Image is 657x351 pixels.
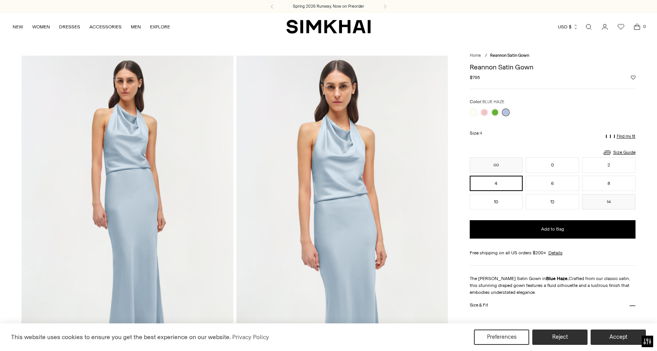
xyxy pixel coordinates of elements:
[558,18,578,35] button: USD $
[541,226,564,232] span: Add to Bag
[480,131,482,136] span: 4
[6,322,77,345] iframe: Sign Up via Text for Offers
[470,74,480,81] span: $795
[32,18,50,35] a: WOMEN
[582,194,636,209] button: 14
[13,18,23,35] a: NEW
[470,194,523,209] button: 10
[490,53,529,58] span: Reannon Satin Gown
[470,53,481,58] a: Home
[150,18,170,35] a: EXPLORE
[131,18,141,35] a: MEN
[11,333,231,341] span: This website uses cookies to ensure you get the best experience on our website.
[526,176,579,191] button: 6
[470,303,488,308] h3: Size & Fit
[603,148,636,157] a: Size Guide
[532,330,588,345] button: Reject
[629,19,645,35] a: Open cart modal
[582,176,636,191] button: 8
[526,194,579,209] button: 12
[641,23,648,30] span: 0
[470,296,636,315] button: Size & Fit
[470,220,636,239] button: Add to Bag
[582,157,636,173] button: 2
[470,275,636,296] p: The [PERSON_NAME] Satin Gown in Crafted from our classic satin, this stunning draped gown feature...
[546,276,569,281] strong: Blue Haze.
[613,19,629,35] a: Wishlist
[631,75,636,80] button: Add to Wishlist
[89,18,122,35] a: ACCESSORIES
[597,19,612,35] a: Go to the account page
[470,249,636,256] div: Free shipping on all US orders $200+
[474,330,529,345] button: Preferences
[286,19,371,34] a: SIMKHAI
[470,157,523,173] button: 00
[59,18,80,35] a: DRESSES
[470,315,636,329] p: Model is a Si
[526,157,579,173] button: 0
[470,130,482,137] label: Size:
[482,99,504,104] span: BLUE HAZE
[231,331,270,343] a: Privacy Policy (opens in a new tab)
[591,330,646,345] button: Accept
[581,19,596,35] a: Open search modal
[485,53,487,59] div: /
[548,249,563,256] a: Details
[293,3,364,10] a: Spring 2026 Runway, Now on Preorder
[470,98,504,105] label: Color:
[470,176,523,191] button: 4
[470,53,636,59] nav: breadcrumbs
[470,64,636,71] h1: Reannon Satin Gown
